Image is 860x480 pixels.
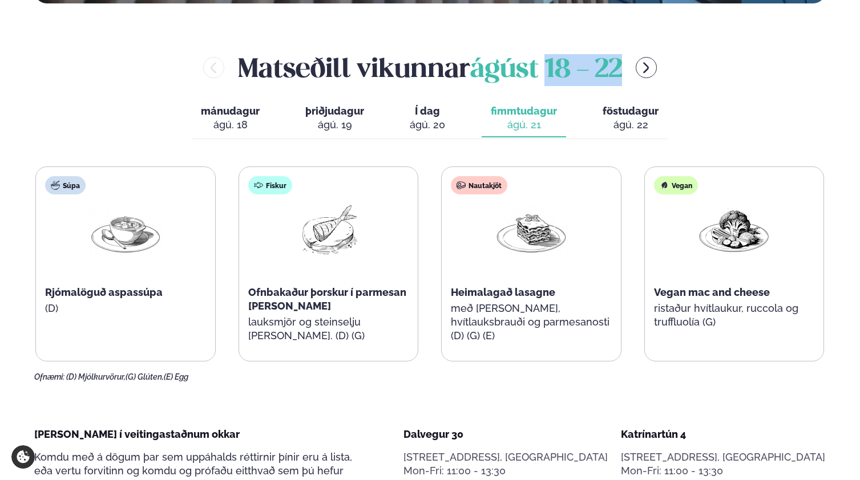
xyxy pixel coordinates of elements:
[654,286,770,298] span: Vegan mac and cheese
[296,100,373,137] button: þriðjudagur ágú. 19
[403,428,608,441] div: Dalvegur 30
[89,204,162,257] img: Soup.png
[410,104,445,118] span: Í dag
[45,302,206,315] p: (D)
[593,100,668,137] button: föstudagur ágú. 22
[66,372,126,381] span: (D) Mjólkurvörur,
[248,315,409,343] p: lauksmjör og steinselju [PERSON_NAME]. (D) (G)
[621,428,825,441] div: Katrínartún 4
[192,100,269,137] button: mánudagur ágú. 18
[401,100,454,137] button: Í dag ágú. 20
[403,450,608,464] p: [STREET_ADDRESS], [GEOGRAPHIC_DATA]
[45,286,163,298] span: Rjómalöguð aspassúpa
[495,204,568,257] img: Lasagna.png
[451,286,555,298] span: Heimalagað lasagne
[45,176,86,194] div: Súpa
[203,57,224,78] button: menu-btn-left
[660,181,669,190] img: Vegan.svg
[34,372,64,381] span: Ofnæmi:
[491,118,557,132] div: ágú. 21
[34,428,240,440] span: [PERSON_NAME] í veitingastaðnum okkar
[621,464,825,478] div: Mon-Fri: 11:00 - 13:30
[621,450,825,464] p: [STREET_ADDRESS], [GEOGRAPHIC_DATA]
[457,181,466,190] img: beef.svg
[451,302,612,343] p: með [PERSON_NAME], hvítlauksbrauði og parmesanosti (D) (G) (E)
[305,105,364,117] span: þriðjudagur
[248,286,406,312] span: Ofnbakaður þorskur í parmesan [PERSON_NAME]
[201,118,260,132] div: ágú. 18
[305,118,364,132] div: ágú. 19
[697,204,770,257] img: Vegan.png
[410,118,445,132] div: ágú. 20
[248,176,292,194] div: Fiskur
[482,100,566,137] button: fimmtudagur ágú. 21
[164,372,188,381] span: (E) Egg
[292,204,365,257] img: Fish.png
[201,105,260,117] span: mánudagur
[654,176,698,194] div: Vegan
[491,105,557,117] span: fimmtudagur
[11,445,35,469] a: Cookie settings
[470,58,622,83] span: ágúst 18 - 22
[238,49,622,86] h2: Matseðill vikunnar
[254,181,263,190] img: fish.svg
[403,464,608,478] div: Mon-Fri: 11:00 - 13:30
[603,105,659,117] span: föstudagur
[603,118,659,132] div: ágú. 22
[51,181,60,190] img: soup.svg
[451,176,507,194] div: Nautakjöt
[636,57,657,78] button: menu-btn-right
[126,372,164,381] span: (G) Glúten,
[654,302,815,329] p: ristaður hvítlaukur, ruccola og truffluolía (G)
